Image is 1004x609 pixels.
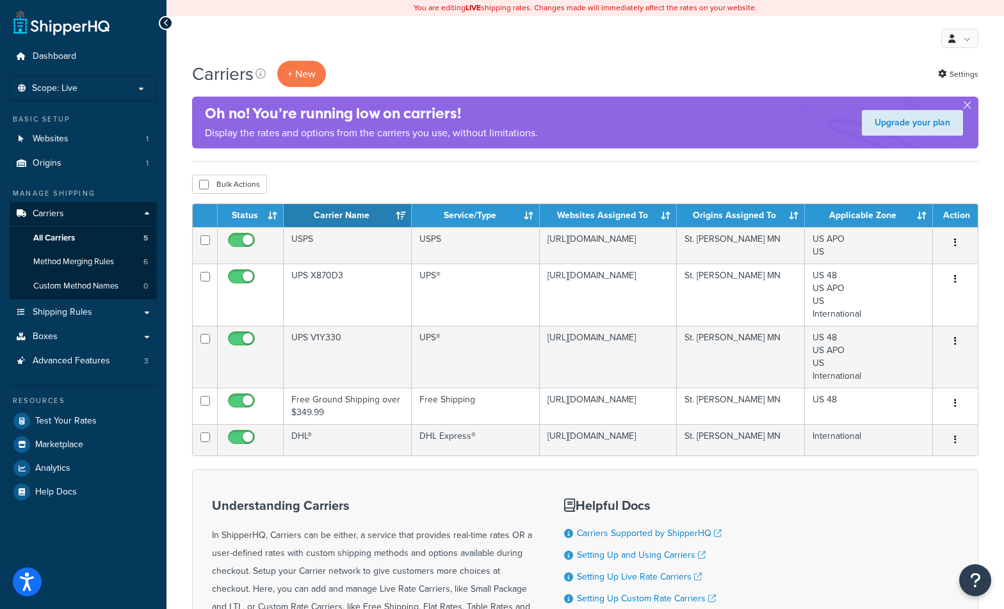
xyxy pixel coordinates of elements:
a: Websites 1 [10,127,157,151]
a: ShipperHQ Home [13,10,109,35]
td: DHL Express® [412,424,540,455]
span: 3 [144,356,149,367]
li: Origins [10,152,157,175]
span: Scope: Live [32,83,77,94]
div: Resources [10,395,157,406]
a: Upgrade your plan [862,110,963,136]
a: Carriers [10,202,157,226]
h4: Oh no! You’re running low on carriers! [205,103,538,124]
span: 5 [143,233,148,244]
div: Manage Shipping [10,188,157,199]
li: Method Merging Rules [10,250,157,274]
span: Origins [33,158,61,169]
span: Advanced Features [33,356,110,367]
span: Websites [33,134,69,145]
a: All Carriers 5 [10,226,157,250]
span: Analytics [35,463,70,474]
td: St. [PERSON_NAME] MN [677,227,805,264]
td: St. [PERSON_NAME] MN [677,264,805,326]
td: USPS [412,227,540,264]
th: Origins Assigned To: activate to sort column ascending [677,204,805,227]
a: Dashboard [10,45,157,68]
a: Shipping Rules [10,301,157,324]
td: UPS® [412,264,540,326]
li: All Carriers [10,226,157,250]
th: Carrier Name: activate to sort column ascending [284,204,412,227]
a: Advanced Features 3 [10,349,157,373]
a: Custom Method Names 0 [10,274,157,298]
td: US APO US [805,227,933,264]
h3: Understanding Carriers [212,498,532,512]
td: [URL][DOMAIN_NAME] [540,424,676,455]
td: St. [PERSON_NAME] MN [677,326,805,388]
button: Bulk Actions [192,175,267,194]
td: International [805,424,933,455]
span: 6 [143,257,148,267]
th: Action [933,204,978,227]
td: US 48 [805,388,933,424]
a: Help Docs [10,480,157,503]
a: Setting Up and Using Carriers [577,548,706,562]
span: Boxes [33,331,58,342]
td: Free Ground Shipping over $349.99 [284,388,412,424]
span: Shipping Rules [33,307,92,318]
span: Dashboard [33,51,76,62]
td: USPS [284,227,412,264]
span: Custom Method Names [33,281,118,292]
th: Service/Type: activate to sort column ascending [412,204,540,227]
td: [URL][DOMAIN_NAME] [540,227,676,264]
td: US 48 US APO US International [805,264,933,326]
a: Settings [938,65,978,83]
td: DHL® [284,424,412,455]
td: UPS V1Y330 [284,326,412,388]
span: All Carriers [33,233,75,244]
li: Carriers [10,202,157,299]
b: LIVE [466,2,481,13]
th: Applicable Zone: activate to sort column ascending [805,204,933,227]
span: 1 [146,158,149,169]
span: Marketplace [35,439,83,450]
li: Websites [10,127,157,151]
a: Analytics [10,457,157,480]
td: [URL][DOMAIN_NAME] [540,326,676,388]
button: + New [277,61,326,87]
a: Setting Up Custom Rate Carriers [577,592,716,605]
span: Method Merging Rules [33,257,114,267]
th: Status: activate to sort column ascending [218,204,284,227]
li: Custom Method Names [10,274,157,298]
span: 1 [146,134,149,145]
a: Method Merging Rules 6 [10,250,157,274]
p: Display the rates and options from the carriers you use, without limitations. [205,124,538,142]
th: Websites Assigned To: activate to sort column ascending [540,204,676,227]
span: 0 [143,281,148,292]
td: [URL][DOMAIN_NAME] [540,264,676,326]
h3: Helpful Docs [564,498,731,512]
td: UPS X870D3 [284,264,412,326]
td: St. [PERSON_NAME] MN [677,388,805,424]
td: [URL][DOMAIN_NAME] [540,388,676,424]
button: Open Resource Center [959,564,991,596]
li: Advanced Features [10,349,157,373]
span: Test Your Rates [35,416,97,427]
a: Carriers Supported by ShipperHQ [577,526,722,540]
h1: Carriers [192,61,254,86]
td: UPS® [412,326,540,388]
span: Help Docs [35,487,77,498]
td: St. [PERSON_NAME] MN [677,424,805,455]
div: Basic Setup [10,114,157,125]
a: Setting Up Live Rate Carriers [577,570,702,583]
a: Origins 1 [10,152,157,175]
a: Marketplace [10,433,157,456]
td: US 48 US APO US International [805,326,933,388]
span: Carriers [33,209,64,219]
td: Free Shipping [412,388,540,424]
a: Boxes [10,325,157,349]
a: Test Your Rates [10,409,157,432]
